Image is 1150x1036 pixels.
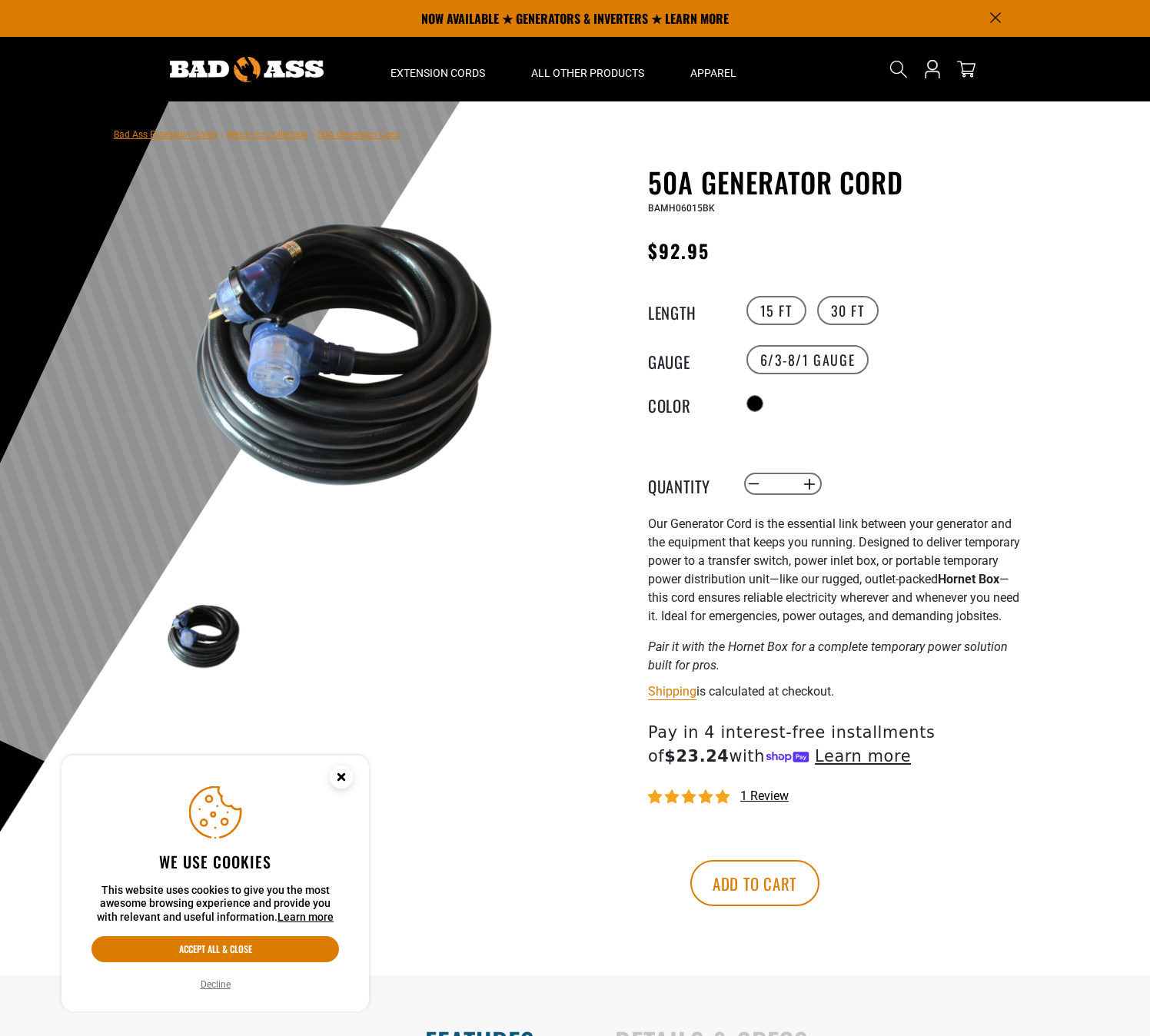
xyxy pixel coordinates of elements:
[648,681,1025,702] div: is calculated at checkout.
[170,57,324,82] img: Bad Ass Extension Cords
[508,37,667,101] summary: All Other Products
[648,515,1025,626] p: Our Generator Cord is the essential link between your generator and the equipment that keeps you ...
[746,345,869,374] label: 6/3-8/1 Gauge
[311,129,314,140] span: ›
[221,129,224,140] span: ›
[648,237,710,264] span: $92.95
[61,755,369,1012] aside: Cookie Consent
[91,852,339,872] h2: We use cookies
[648,474,725,494] label: Quantity
[746,296,806,325] label: 15 FT
[648,393,725,413] legend: Color
[531,66,644,80] span: All Other Products
[648,350,725,370] legend: Gauge
[938,572,999,586] strong: Hornet Box
[648,790,733,805] span: 5.00 stars
[648,301,725,320] legend: Length
[740,789,789,803] span: 1 review
[690,860,819,906] button: Add to cart
[227,129,308,140] a: Return to Collection
[648,639,1008,672] em: Pair it with the Hornet Box for a complete temporary power solution built for pros.
[648,166,1025,198] h1: 50A Generator Cord
[690,66,736,80] span: Apparel
[114,129,218,140] a: Bad Ass Extension Cords
[278,911,334,923] a: Learn more
[391,66,485,80] span: Extension Cords
[196,977,235,992] button: Decline
[367,37,508,101] summary: Extension Cords
[886,57,911,81] summary: Search
[91,884,339,925] p: This website uses cookies to give you the most awesome browsing experience and provide you with r...
[648,203,715,214] span: BAMH06015BK
[648,684,696,699] a: Shipping
[667,37,759,101] summary: Apparel
[817,296,879,325] label: 30 FT
[317,129,400,140] span: 50A Generator Cord
[114,125,400,143] nav: breadcrumbs
[91,936,339,962] button: Accept all & close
